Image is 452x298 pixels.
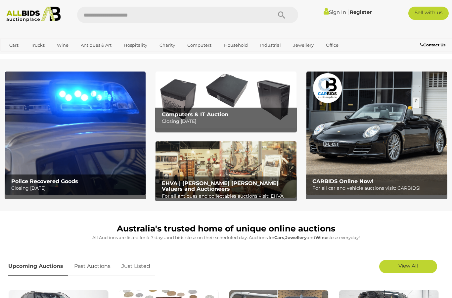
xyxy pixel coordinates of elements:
[347,8,349,16] span: |
[306,72,447,195] img: CARBIDS Online Now!
[5,72,146,195] img: Police Recovered Goods
[306,72,447,195] a: CARBIDS Online Now! CARBIDS Online Now! For all car and vehicle auctions visit: CARBIDS!
[324,9,346,15] a: Sign In
[3,7,64,22] img: Allbids.com.au
[53,40,73,51] a: Wine
[350,9,372,15] a: Register
[76,40,116,51] a: Antiques & Art
[256,40,285,51] a: Industrial
[116,257,155,276] a: Just Listed
[69,257,115,276] a: Past Auctions
[398,263,418,269] span: View All
[5,40,23,51] a: Cars
[156,72,296,128] a: Computers & IT Auction Computers & IT Auction Closing [DATE]
[285,235,307,240] strong: Jewellery
[420,42,445,47] b: Contact Us
[162,111,228,118] b: Computers & IT Auction
[379,260,437,273] a: View All
[155,40,179,51] a: Charity
[420,41,447,49] a: Contact Us
[5,51,27,62] a: Sports
[26,40,49,51] a: Trucks
[183,40,216,51] a: Computers
[156,141,296,198] img: EHVA | Evans Hastings Valuers and Auctioneers
[8,257,68,276] a: Upcoming Auctions
[119,40,152,51] a: Hospitality
[312,178,374,184] b: CARBIDS Online Now!
[312,184,444,192] p: For all car and vehicle auctions visit: CARBIDS!
[156,141,296,198] a: EHVA | Evans Hastings Valuers and Auctioneers EHVA | [PERSON_NAME] [PERSON_NAME] Valuers and Auct...
[162,180,279,192] b: EHVA | [PERSON_NAME] [PERSON_NAME] Valuers and Auctioneers
[8,224,444,233] h1: Australia's trusted home of unique online auctions
[162,117,294,125] p: Closing [DATE]
[11,178,78,184] b: Police Recovered Goods
[315,235,327,240] strong: Wine
[8,234,444,241] p: All Auctions are listed for 4-7 days and bids close on their scheduled day. Auctions for , and cl...
[289,40,318,51] a: Jewellery
[31,51,86,62] a: [GEOGRAPHIC_DATA]
[265,7,298,23] button: Search
[274,235,284,240] strong: Cars
[162,192,294,200] p: For all antiques and collectables auctions visit: EHVA
[11,184,143,192] p: Closing [DATE]
[156,72,296,128] img: Computers & IT Auction
[322,40,343,51] a: Office
[408,7,449,20] a: Sell with us
[220,40,252,51] a: Household
[5,72,146,195] a: Police Recovered Goods Police Recovered Goods Closing [DATE]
